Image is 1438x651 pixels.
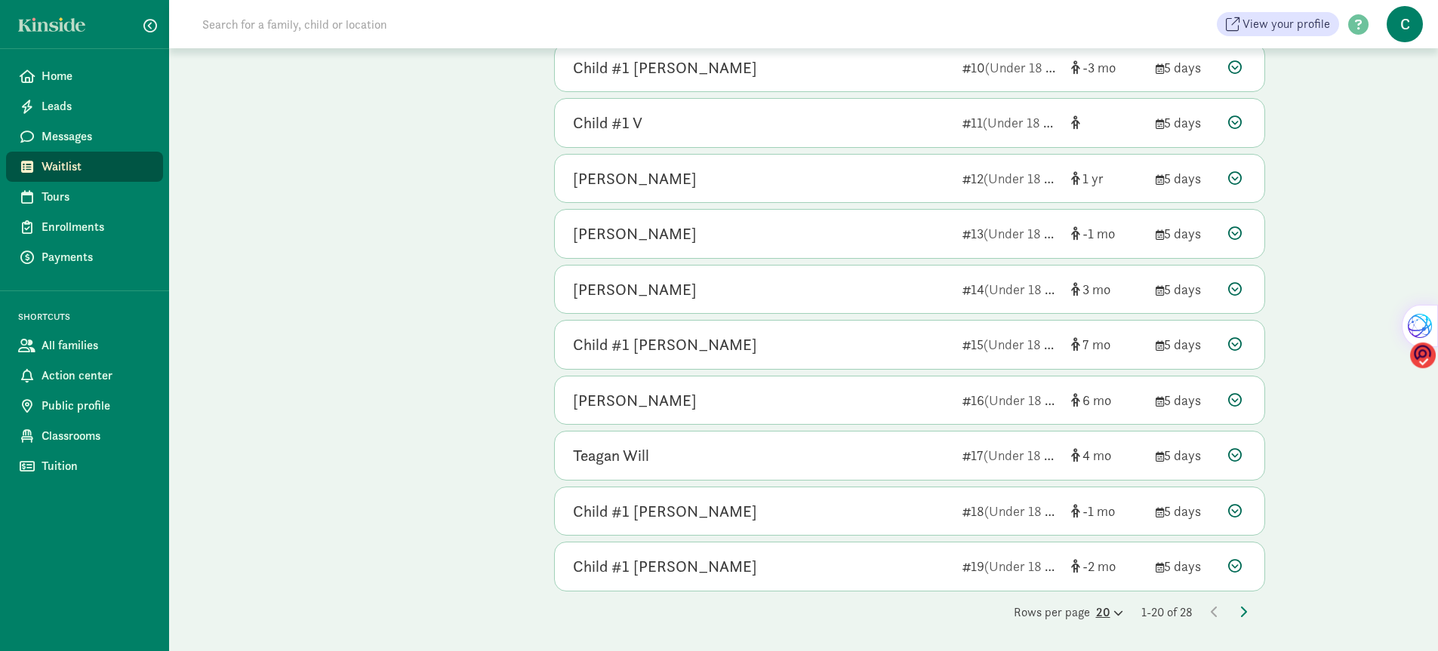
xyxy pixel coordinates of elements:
div: [object Object] [1071,334,1144,355]
div: Shepard S [573,388,697,413]
div: Riley Metzger [573,278,697,302]
div: [object Object] [1071,445,1144,465]
span: Home [42,67,151,85]
div: Child #1 V [573,111,642,135]
span: (Under 18 Months) [984,336,1090,353]
div: 17 [962,445,1059,465]
a: Messages [6,121,163,152]
div: [object Object] [1071,168,1144,189]
div: 5 days [1156,279,1216,299]
div: [object Object] [1071,279,1144,299]
a: Waitlist [6,152,163,182]
div: 5 days [1156,112,1216,133]
a: Leads [6,91,163,121]
span: (Under 18 Months) [984,281,1091,298]
span: Payments [42,248,151,266]
div: 11 [962,112,1059,133]
div: 13 [962,223,1059,244]
span: (Under 18 Months) [984,225,1090,242]
div: 5 days [1156,57,1216,78]
span: 4 [1082,447,1111,464]
div: Teagan Will [573,444,649,468]
span: Public profile [42,397,151,415]
span: -3 [1082,59,1116,76]
span: C [1387,6,1423,42]
span: -2 [1082,557,1116,575]
span: Classrooms [42,427,151,445]
div: Galo González Imazio [573,167,697,191]
div: [object Object] [1071,556,1144,576]
div: 12 [962,168,1059,189]
span: Messages [42,127,151,146]
iframe: Chat Widget [1363,579,1438,651]
div: 5 days [1156,168,1216,189]
span: Tours [42,188,151,206]
div: 5 days [1156,334,1216,355]
div: Lilith Readle [573,222,697,246]
span: (Under 18 Months) [985,59,1092,76]
a: Tuition [6,451,163,481]
a: Public profile [6,391,163,421]
span: Waitlist [42,158,151,176]
div: Child #1 Arrieta [573,499,757,524]
span: 6 [1082,392,1111,409]
div: 14 [962,279,1059,299]
div: [object Object] [1071,112,1144,133]
span: -1 [1082,225,1115,242]
div: 15 [962,334,1059,355]
span: 7 [1082,336,1110,353]
span: -1 [1082,502,1115,520]
img: o1IwAAAABJRU5ErkJggg== [1410,342,1436,370]
a: View your profile [1217,12,1339,36]
div: [object Object] [1071,57,1144,78]
span: View your profile [1242,15,1330,33]
a: Tours [6,182,163,212]
span: 3 [1082,281,1110,298]
span: 1 [1082,170,1104,187]
div: 5 days [1156,223,1216,244]
div: [object Object] [1071,501,1144,521]
span: (Under 18 Months) [983,114,1089,131]
span: Tuition [42,457,151,475]
div: Rows per page 1-20 of 28 [554,603,1265,622]
div: 18 [962,501,1059,521]
a: Home [6,61,163,91]
div: 5 days [1156,445,1216,465]
div: Child #1 Friedman [573,56,757,80]
div: 5 days [1156,390,1216,410]
div: 5 days [1156,556,1216,576]
span: (Under 18 Months) [984,392,1091,409]
span: Enrollments [42,218,151,236]
div: 16 [962,390,1059,410]
span: (Under 18 Months) [984,170,1090,187]
a: All families [6,330,163,361]
a: Classrooms [6,421,163,451]
span: (Under 18 Months) [984,502,1091,520]
div: 10 [962,57,1059,78]
span: Action center [42,367,151,385]
div: Child #1 Martinez [573,554,757,579]
span: (Under 18 Months) [984,447,1090,464]
a: Enrollments [6,212,163,242]
span: (Under 18 Months) [984,557,1091,575]
a: Payments [6,242,163,272]
div: 5 days [1156,501,1216,521]
div: 20 [1096,603,1123,622]
div: [object Object] [1071,390,1144,410]
div: [object Object] [1071,223,1144,244]
span: Leads [42,97,151,115]
div: Child #1 Herrera [573,333,757,357]
a: Action center [6,361,163,391]
input: Search for a family, child or location [193,9,617,39]
span: All families [42,336,151,355]
div: 19 [962,556,1059,576]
